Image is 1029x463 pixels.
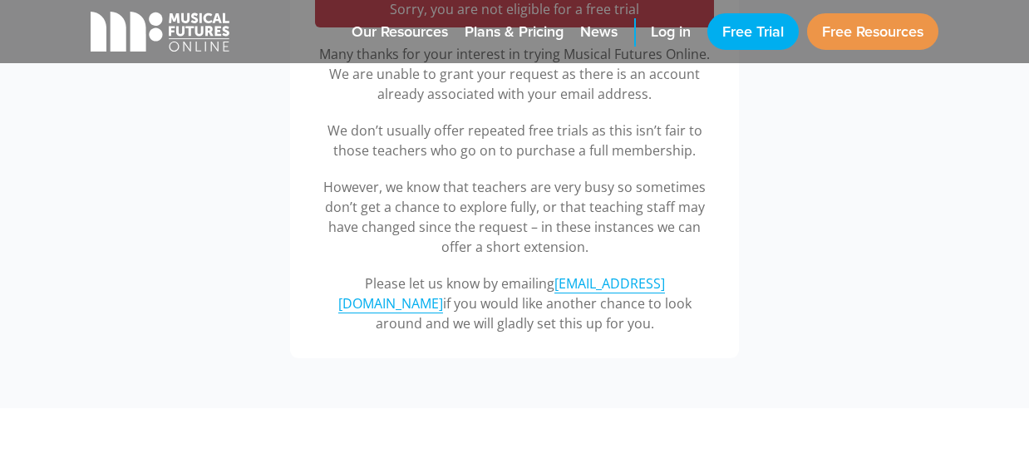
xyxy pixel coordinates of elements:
a: Free Resources [807,13,938,50]
p: However, we know that teachers are very busy so sometimes don’t get a chance to explore fully, or... [315,177,714,257]
p: Many thanks for your interest in trying Musical Futures Online. We are unable to grant your reque... [315,44,714,104]
a: [EMAIL_ADDRESS][DOMAIN_NAME] [338,274,665,313]
span: Plans & Pricing [465,21,564,43]
span: Our Resources [352,21,448,43]
span: Log in [651,21,691,43]
p: Please let us know by emailing if you would like another chance to look around and we will gladly... [315,273,714,333]
p: We don’t usually offer repeated free trials as this isn’t fair to those teachers who go on to pur... [315,121,714,160]
span: News [580,21,618,43]
a: Free Trial [707,13,799,50]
